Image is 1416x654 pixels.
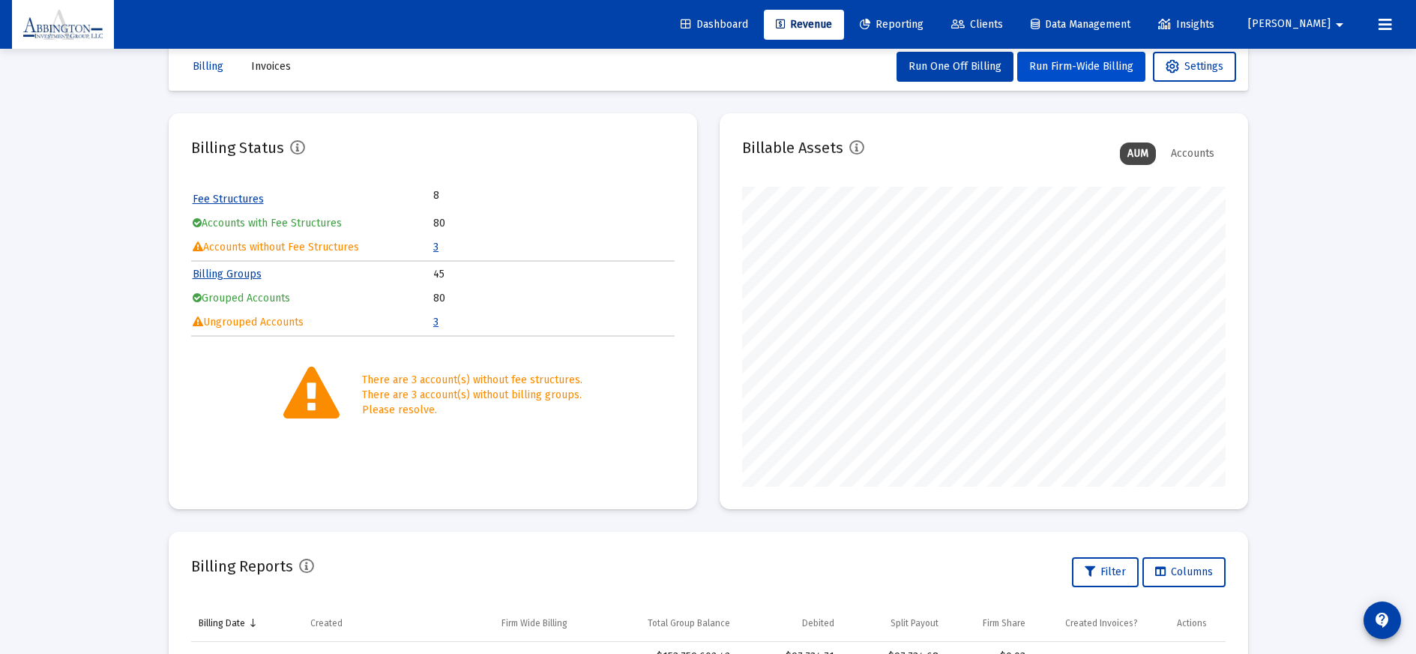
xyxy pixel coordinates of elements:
[193,236,433,259] td: Accounts without Fee Structures
[1169,605,1225,641] td: Column Actions
[1017,52,1145,82] button: Run Firm-Wide Billing
[891,617,939,629] div: Split Payout
[191,136,284,160] h2: Billing Status
[1373,611,1391,629] mat-icon: contact_support
[362,403,582,418] div: Please resolve.
[1158,18,1214,31] span: Insights
[433,316,439,328] a: 3
[433,241,439,253] a: 3
[909,60,1001,73] span: Run One Off Billing
[1065,617,1138,629] div: Created Invoices?
[501,617,567,629] div: Firm Wide Billing
[23,10,103,40] img: Dashboard
[1331,10,1349,40] mat-icon: arrow_drop_down
[1153,52,1236,82] button: Settings
[1029,60,1133,73] span: Run Firm-Wide Billing
[946,605,1033,641] td: Column Firm Share
[648,617,730,629] div: Total Group Balance
[738,605,842,641] td: Column Debited
[776,18,832,31] span: Revenue
[951,18,1003,31] span: Clients
[1248,18,1331,31] span: [PERSON_NAME]
[742,136,843,160] h2: Billable Assets
[1085,565,1126,578] span: Filter
[193,193,264,205] a: Fee Structures
[764,10,844,40] a: Revenue
[310,617,343,629] div: Created
[433,212,673,235] td: 80
[842,605,946,641] td: Column Split Payout
[191,554,293,578] h2: Billing Reports
[193,212,433,235] td: Accounts with Fee Structures
[251,60,291,73] span: Invoices
[193,311,433,334] td: Ungrouped Accounts
[860,18,924,31] span: Reporting
[193,60,223,73] span: Billing
[939,10,1015,40] a: Clients
[239,52,303,82] button: Invoices
[1072,557,1139,587] button: Filter
[1146,10,1226,40] a: Insights
[181,52,235,82] button: Billing
[1031,18,1130,31] span: Data Management
[191,605,304,641] td: Column Billing Date
[1166,60,1223,73] span: Settings
[199,617,245,629] div: Billing Date
[848,10,936,40] a: Reporting
[1155,565,1213,578] span: Columns
[433,188,553,203] td: 8
[193,268,262,280] a: Billing Groups
[897,52,1013,82] button: Run One Off Billing
[1019,10,1142,40] a: Data Management
[433,287,673,310] td: 80
[983,617,1025,629] div: Firm Share
[468,605,601,641] td: Column Firm Wide Billing
[1033,605,1169,641] td: Column Created Invoices?
[1177,617,1207,629] div: Actions
[1230,9,1367,39] button: [PERSON_NAME]
[669,10,760,40] a: Dashboard
[193,287,433,310] td: Grouped Accounts
[802,617,834,629] div: Debited
[362,373,582,388] div: There are 3 account(s) without fee structures.
[362,388,582,403] div: There are 3 account(s) without billing groups.
[681,18,748,31] span: Dashboard
[303,605,467,641] td: Column Created
[1142,557,1226,587] button: Columns
[1120,142,1156,165] div: AUM
[433,263,673,286] td: 45
[1163,142,1222,165] div: Accounts
[601,605,738,641] td: Column Total Group Balance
